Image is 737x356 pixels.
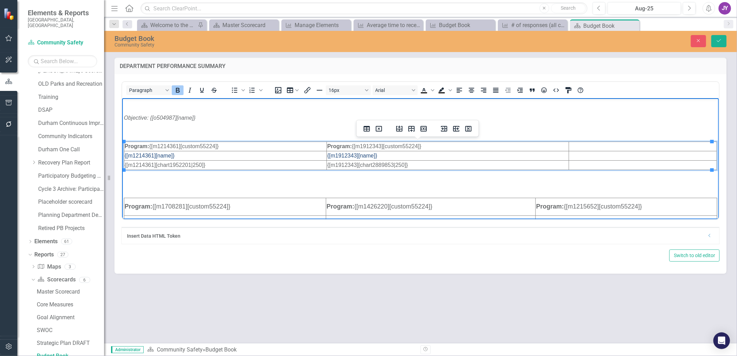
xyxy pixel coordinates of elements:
[562,85,574,95] button: CSS Editor
[57,252,68,257] div: 27
[550,85,562,95] button: HTML Editor
[427,21,493,29] a: Budget Book
[28,9,97,17] span: Elements & Reports
[28,17,97,28] small: [GEOGRAPHIC_DATA], [GEOGRAPHIC_DATA]
[502,85,514,95] button: Decrease indent
[719,2,731,15] div: JY
[539,85,550,95] button: Emojis
[34,238,58,246] a: Elements
[37,276,75,284] a: Scorecards
[375,87,409,93] span: Arial
[35,338,104,349] a: Strategic Plan DRAFT
[454,85,465,95] button: Align left
[196,85,208,95] button: Underline
[329,87,363,93] span: 16px
[157,346,203,353] a: Community Safety
[373,124,385,134] button: Delete table
[37,314,104,321] div: Goal Alignment
[111,346,144,353] span: Administrator
[713,332,730,349] div: Open Intercom Messenger
[3,8,16,20] img: ClearPoint Strategy
[583,22,638,30] div: Budget Book
[361,124,373,134] button: Table properties
[373,85,418,95] button: Font Arial
[139,21,196,29] a: Welcome to the FY [DATE]-[DATE] Strategic Plan Landing Page!
[38,185,104,193] a: Cycle 3 Archive: Participatory Budgeting Scoring
[669,249,720,262] button: Switch to old editor
[172,85,184,95] button: Bold
[229,85,246,95] div: Bullet list
[141,2,587,15] input: Search ClearPoint...
[35,312,104,323] a: Goal Alignment
[439,21,493,29] div: Budget Book
[28,39,97,47] a: Community Safety
[65,264,76,270] div: 3
[295,21,349,29] div: Manage Elements
[122,98,719,219] iframe: Rich Text Area
[561,5,576,11] span: Search
[115,42,459,48] div: Community Safety
[37,327,104,333] div: SWOC
[126,85,171,95] button: Block Paragraph
[38,133,104,141] a: Community Indicators
[418,124,430,134] button: Delete row
[38,80,104,88] a: OLD Parks and Recreation
[490,85,502,95] button: Justify
[38,119,104,127] a: Durham Continuous Improvement Program
[28,55,97,67] input: Search Below...
[129,87,163,93] span: Paragraph
[61,239,72,245] div: 61
[526,85,538,95] button: Blockquote
[283,21,349,29] a: Manage Elements
[38,93,104,101] a: Training
[314,85,325,95] button: Horizontal line
[38,159,104,167] a: Recovery Plan Report
[222,21,277,29] div: Master Scorecard
[35,299,104,310] a: Core Measures
[35,286,104,297] a: Master Scorecard
[272,85,284,95] button: Insert image
[551,3,586,13] button: Search
[367,21,421,29] div: Average time to receive Care Navigation care after initial contact with CSD crisis response pilots
[414,105,520,112] span: {[m1215652][custom55224]}
[204,105,310,112] span: {[m1426220][custom55224]}
[184,85,196,95] button: Italic
[37,289,104,295] div: Master Scorecard
[466,85,477,95] button: Align center
[150,21,196,29] div: Welcome to the FY [DATE]-[DATE] Strategic Plan Landing Page!
[35,325,104,336] a: SWOC
[34,251,54,259] a: Reports
[37,263,61,271] a: Maps
[393,124,405,134] button: Insert row before
[575,85,586,95] button: Help
[406,124,417,134] button: Insert row after
[418,85,435,95] div: Text color Black
[147,346,415,354] div: »
[115,35,459,42] div: Budget Book
[38,224,104,232] a: Retired PB Projects
[37,340,104,346] div: Strategic Plan DRAFT
[38,106,104,114] a: DSAP
[355,21,421,29] a: Average time to receive Care Navigation care after initial contact with CSD crisis response pilots
[478,85,490,95] button: Align right
[208,85,220,95] button: Strikethrough
[37,302,104,308] div: Core Measures
[511,21,566,29] div: # of responses (all crisis response teams)
[38,172,104,180] a: Participatory Budgeting Scoring
[127,232,704,239] div: Insert Data HTML Token
[500,21,566,29] a: # of responses (all crisis response teams)
[438,124,450,134] button: Insert column before
[514,85,526,95] button: Increase indent
[450,124,462,134] button: Insert column after
[414,105,442,112] strong: Program:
